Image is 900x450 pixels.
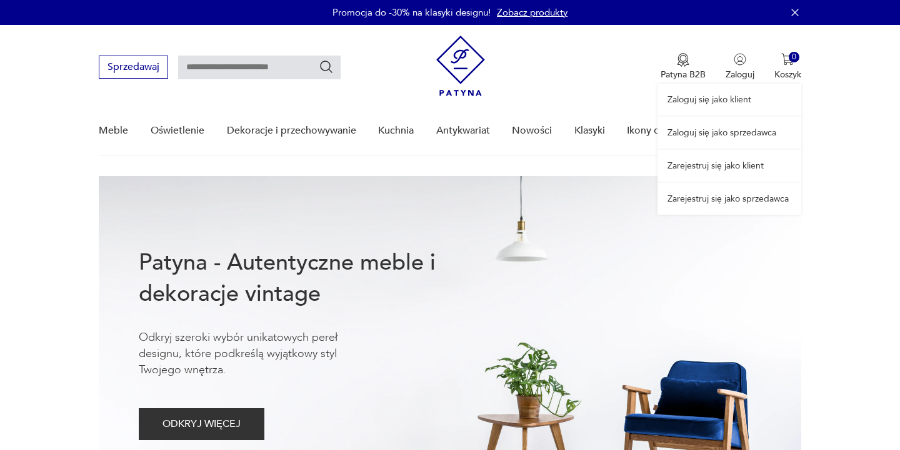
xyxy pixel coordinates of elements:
[139,421,264,429] a: ODKRYJ WIĘCEJ
[657,150,801,182] a: Zarejestruj się jako klient
[574,107,605,155] a: Klasyki
[99,107,128,155] a: Meble
[512,107,552,155] a: Nowości
[332,6,491,19] p: Promocja do -30% na klasyki designu!
[151,107,204,155] a: Oświetlenie
[319,59,334,74] button: Szukaj
[99,56,168,79] button: Sprzedawaj
[627,107,690,155] a: Ikony designu
[139,247,476,310] h1: Patyna - Autentyczne meble i dekoracje vintage
[99,64,168,72] a: Sprzedawaj
[139,408,264,440] button: ODKRYJ WIĘCEJ
[774,69,801,81] p: Koszyk
[378,107,414,155] a: Kuchnia
[497,6,567,19] a: Zobacz produkty
[657,183,801,215] a: Zarejestruj się jako sprzedawca
[657,117,801,149] a: Zaloguj się jako sprzedawca
[227,107,356,155] a: Dekoracje i przechowywanie
[657,84,801,115] a: Zaloguj się jako klient
[139,330,376,378] p: Odkryj szeroki wybór unikatowych pereł designu, które podkreślą wyjątkowy styl Twojego wnętrza.
[436,107,490,155] a: Antykwariat
[436,36,485,96] img: Patyna - sklep z meblami i dekoracjami vintage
